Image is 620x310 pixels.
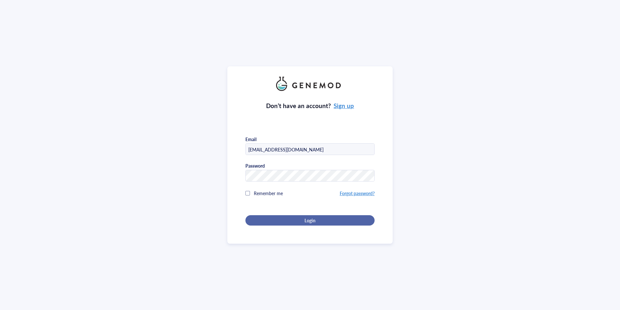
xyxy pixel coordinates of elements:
[245,215,375,226] button: Login
[245,163,265,169] div: Password
[245,136,256,142] div: Email
[276,77,344,91] img: genemod_logo_light-BcqUzbGq.png
[254,190,283,196] span: Remember me
[340,190,375,196] a: Forgot password?
[334,101,354,110] a: Sign up
[305,217,315,223] span: Login
[266,101,354,110] div: Don’t have an account?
